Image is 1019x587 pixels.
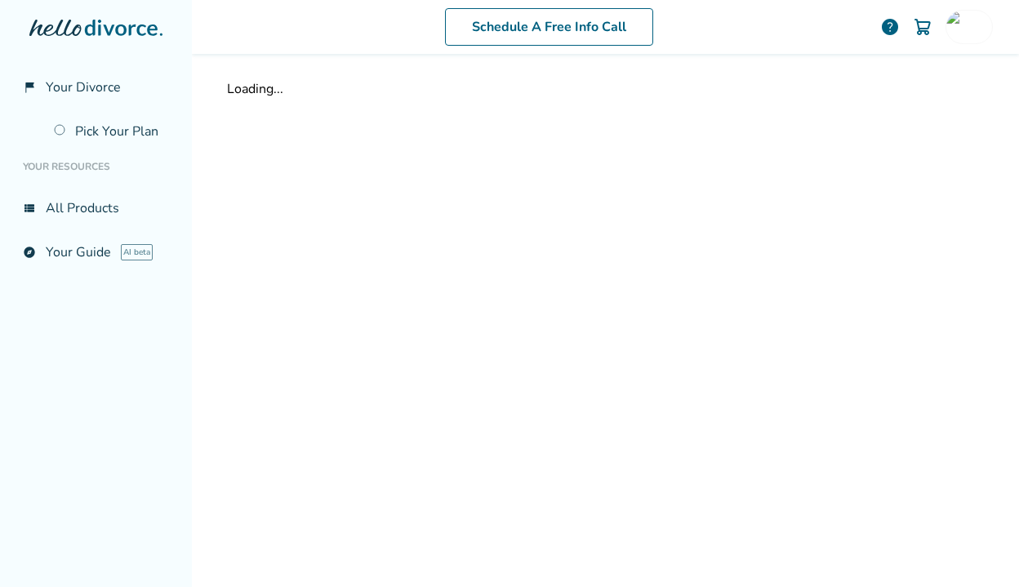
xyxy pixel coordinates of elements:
[23,246,36,259] span: explore
[13,69,179,106] a: flag_2Your Divorce
[880,17,900,37] a: help
[46,78,121,96] span: Your Divorce
[227,80,985,98] div: Loading...
[121,244,153,260] span: AI beta
[946,11,979,43] img: terrimarko11@aol.com
[913,17,932,37] img: Cart
[13,150,179,183] li: Your Resources
[13,233,179,271] a: exploreYour GuideAI beta
[445,8,653,46] a: Schedule A Free Info Call
[44,113,179,150] a: Pick Your Plan
[13,189,179,227] a: view_listAll Products
[23,202,36,215] span: view_list
[23,81,36,94] span: flag_2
